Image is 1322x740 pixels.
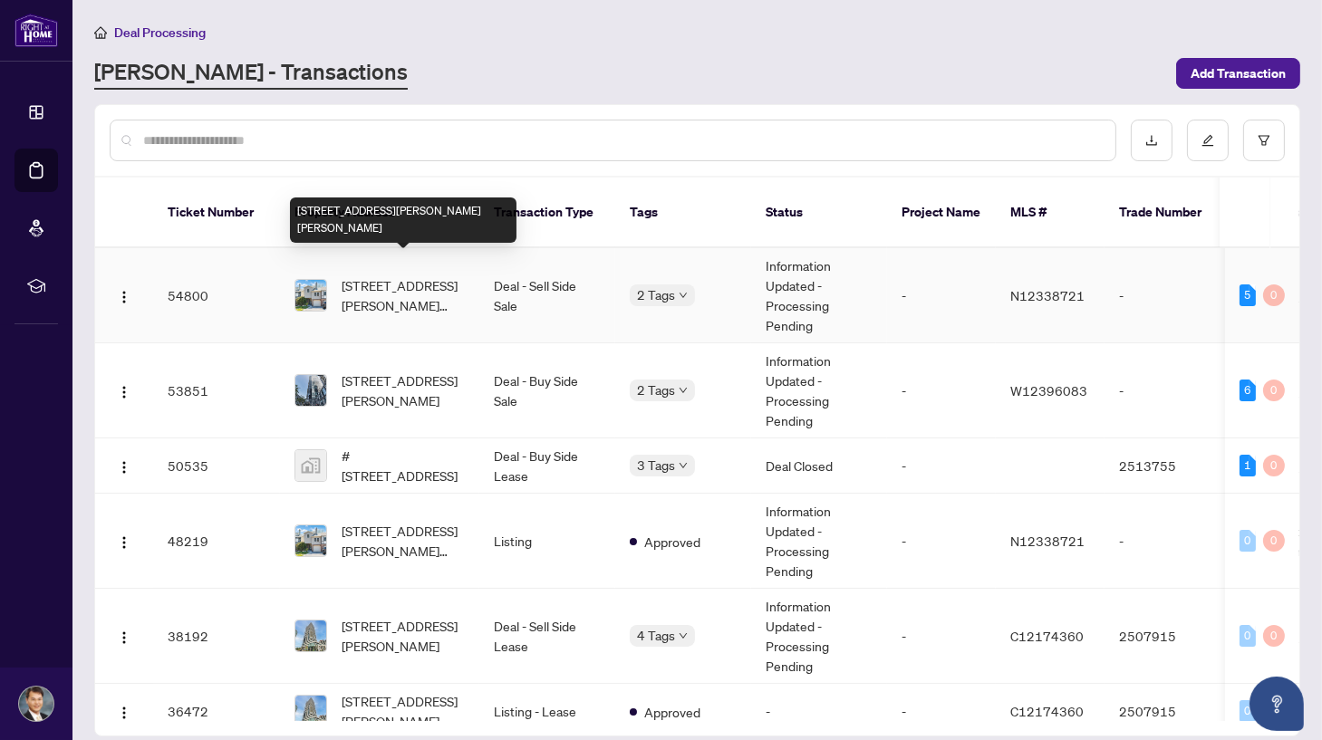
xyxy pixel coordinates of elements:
span: Deal Processing [114,24,206,41]
th: Transaction Type [479,178,615,248]
td: 54800 [153,248,280,343]
img: Logo [117,630,131,645]
td: Deal - Buy Side Lease [479,438,615,494]
span: 4 Tags [637,625,675,646]
span: [STREET_ADDRESS][PERSON_NAME] [342,691,465,731]
img: Logo [117,290,131,304]
div: 5 [1240,284,1256,306]
td: - [1105,343,1231,438]
button: download [1131,120,1172,161]
button: Logo [110,526,139,555]
div: 0 [1240,530,1256,552]
img: Logo [117,460,131,475]
td: Deal - Buy Side Sale [479,343,615,438]
td: Deal - Sell Side Sale [479,248,615,343]
button: Logo [110,281,139,310]
img: thumbnail-img [295,375,326,406]
td: - [887,589,996,684]
div: 0 [1263,530,1285,552]
span: C12174360 [1010,628,1084,644]
img: Profile Icon [19,687,53,721]
a: [PERSON_NAME] - Transactions [94,57,408,90]
div: 0 [1263,284,1285,306]
span: #[STREET_ADDRESS] [342,446,465,485]
td: Information Updated - Processing Pending [751,343,887,438]
span: down [679,291,688,300]
span: down [679,461,688,470]
button: filter [1243,120,1285,161]
th: Project Name [887,178,996,248]
img: logo [14,14,58,47]
td: - [887,248,996,343]
button: Add Transaction [1176,58,1300,89]
button: Logo [110,451,139,480]
td: - [751,684,887,739]
th: MLS # [996,178,1105,248]
img: Logo [117,385,131,399]
th: Tags [615,178,751,248]
div: 0 [1240,700,1256,722]
td: - [887,494,996,589]
img: thumbnail-img [295,620,326,651]
div: 0 [1263,455,1285,476]
td: Listing - Lease [479,684,615,739]
span: filter [1258,134,1270,147]
span: download [1145,134,1158,147]
td: 2513755 [1105,438,1231,494]
td: - [887,343,996,438]
td: 48219 [153,494,280,589]
div: 0 [1240,625,1256,647]
img: thumbnail-img [295,450,326,481]
td: Deal - Sell Side Lease [479,589,615,684]
div: 0 [1263,625,1285,647]
div: 6 [1240,380,1256,401]
span: [STREET_ADDRESS][PERSON_NAME][PERSON_NAME] [342,275,465,315]
img: thumbnail-img [295,280,326,311]
td: 36472 [153,684,280,739]
span: [STREET_ADDRESS][PERSON_NAME] [342,370,465,410]
span: N12338721 [1010,287,1085,303]
th: Trade Number [1105,178,1231,248]
td: 50535 [153,438,280,494]
span: [STREET_ADDRESS][PERSON_NAME] [342,616,465,656]
td: - [1105,248,1231,343]
span: 2 Tags [637,380,675,400]
span: Add Transaction [1191,59,1286,88]
td: - [1105,494,1231,589]
span: edit [1201,134,1214,147]
td: Deal Closed [751,438,887,494]
span: C12174360 [1010,703,1084,719]
td: 53851 [153,343,280,438]
span: [STREET_ADDRESS][PERSON_NAME][PERSON_NAME] [342,521,465,561]
button: Logo [110,621,139,650]
img: thumbnail-img [295,696,326,726]
button: Logo [110,697,139,726]
span: down [679,386,688,395]
span: W12396083 [1010,382,1087,399]
button: edit [1187,120,1229,161]
img: Logo [117,535,131,550]
div: [STREET_ADDRESS][PERSON_NAME][PERSON_NAME] [290,197,516,243]
td: 2507915 [1105,684,1231,739]
td: Information Updated - Processing Pending [751,494,887,589]
span: 2 Tags [637,284,675,305]
td: 2507915 [1105,589,1231,684]
button: Open asap [1250,677,1304,731]
td: Information Updated - Processing Pending [751,589,887,684]
th: Ticket Number [153,178,280,248]
td: - [887,438,996,494]
span: Approved [644,532,700,552]
span: home [94,26,107,39]
img: Logo [117,706,131,720]
td: 38192 [153,589,280,684]
span: Approved [644,702,700,722]
td: - [887,684,996,739]
th: Property Address [280,178,479,248]
td: Listing [479,494,615,589]
div: 1 [1240,455,1256,476]
td: Information Updated - Processing Pending [751,248,887,343]
div: 0 [1263,380,1285,401]
span: down [679,631,688,640]
span: N12338721 [1010,533,1085,549]
img: thumbnail-img [295,525,326,556]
